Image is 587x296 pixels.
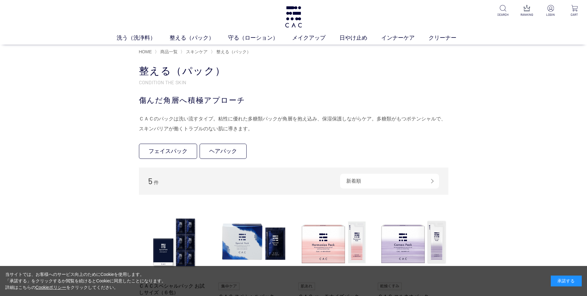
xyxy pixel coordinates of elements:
a: RANKING [519,5,534,17]
li: 〉 [155,49,179,55]
a: インナーケア [381,34,429,42]
span: 件 [154,180,159,185]
p: CART [567,12,582,17]
a: 整える（パック） [215,49,251,54]
li: 〉 [211,49,252,55]
p: RANKING [519,12,534,17]
span: 5 [148,176,153,186]
span: 整える（パック） [216,49,251,54]
h1: 整える（パック） [139,64,448,78]
div: ＣＡＣのパックは洗い流すタイプ。粘性に優れた多糖類パックが角層を抱え込み、保湿保護しながらケア。多糖類がもつポテンシャルで、スキンバリアが働くトラブルのない肌に導きます。 [139,114,448,134]
a: 整える（パック） [170,34,228,42]
a: 日やけ止め [339,34,381,42]
div: 傷んだ角層へ積極アプローチ [139,95,448,106]
span: スキンケア [186,49,208,54]
a: LOGIN [543,5,558,17]
a: スキンケア [185,49,208,54]
a: SEARCH [495,5,511,17]
a: メイクアップ [292,34,339,42]
div: 当サイトでは、お客様へのサービス向上のためにCookieを使用します。 「承諾する」をクリックするか閲覧を続けるとCookieに同意したことになります。 詳細はこちらの をクリックしてください。 [5,271,166,291]
img: ＣＡＣスペシャルパック お試しサイズ（６包） [139,207,209,278]
div: 承諾する [551,276,582,286]
a: クリーナー [429,34,470,42]
img: logo [284,6,303,28]
p: SEARCH [495,12,511,17]
p: CONDITION THE SKIN [139,79,448,85]
a: HOME [139,49,152,54]
img: ＣＡＣ ハーモナイズパック [298,207,369,278]
div: 新着順 [340,174,439,189]
a: フェイスパック [139,144,197,159]
img: ＣＡＣ コルネオパック [378,207,448,278]
a: 商品一覧 [159,49,178,54]
p: LOGIN [543,12,558,17]
a: Cookieポリシー [36,285,67,290]
span: 商品一覧 [160,49,178,54]
a: CART [567,5,582,17]
a: ヘアパック [200,144,247,159]
a: 守る（ローション） [228,34,292,42]
li: 〉 [180,49,209,55]
img: ＣＡＣ スペシャルパック [218,207,289,278]
a: 洗う（洗浄料） [117,34,170,42]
